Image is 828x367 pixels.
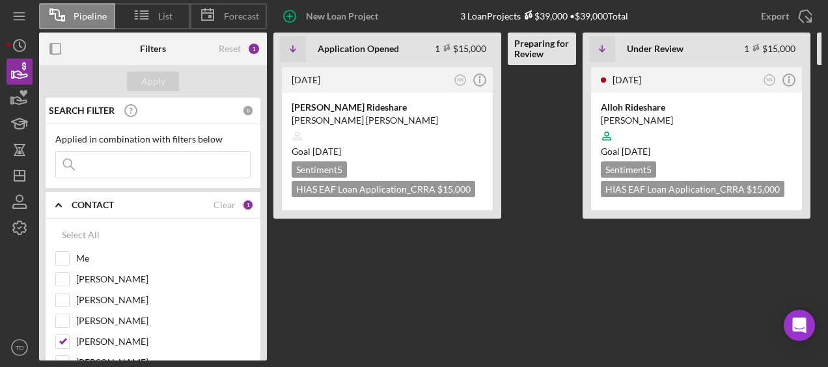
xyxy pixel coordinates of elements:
[601,114,792,127] div: [PERSON_NAME]
[292,161,347,178] div: Sentiment 5
[601,161,656,178] div: Sentiment 5
[158,11,172,21] span: List
[141,72,165,91] div: Apply
[280,65,495,212] a: [DATE]NN[PERSON_NAME] Rideshare[PERSON_NAME] [PERSON_NAME]Goal [DATE]Sentiment5HIAS EAF Loan Appl...
[761,3,789,29] div: Export
[292,181,475,197] div: HIAS EAF Loan Application_CRRA
[127,72,179,91] button: Apply
[16,344,24,351] text: TD
[292,74,320,85] time: 2025-09-19 15:18
[219,44,241,54] div: Reset
[76,273,251,286] label: [PERSON_NAME]
[622,146,650,157] time: 09/05/2025
[627,44,683,54] b: Under Review
[247,42,260,55] div: 1
[437,183,471,195] span: $15,000
[784,310,815,341] div: Open Intercom Messenger
[312,146,341,157] time: 11/18/2025
[76,335,251,348] label: [PERSON_NAME]
[452,72,469,89] button: NN
[242,105,254,116] div: 0
[748,3,821,29] button: Export
[140,44,166,54] b: Filters
[514,38,570,59] b: Preparing for Review
[214,200,236,210] div: Clear
[744,43,795,54] div: 1 $15,000
[76,252,251,265] label: Me
[613,74,641,85] time: 2025-07-07 18:20
[7,334,33,360] button: TD
[76,314,251,327] label: [PERSON_NAME]
[49,105,115,116] b: SEARCH FILTER
[55,134,251,144] div: Applied in combination with filters below
[601,181,784,197] div: HIAS EAF Loan Application_CRRA
[306,3,378,29] div: New Loan Project
[292,101,483,114] div: [PERSON_NAME] Rideshare
[457,77,463,82] text: NN
[318,44,399,54] b: Application Opened
[521,10,568,21] div: $39,000
[62,222,100,248] div: Select All
[242,199,254,211] div: 1
[224,11,259,21] span: Forecast
[74,11,107,21] span: Pipeline
[292,146,341,157] span: Goal
[601,146,650,157] span: Goal
[589,65,804,212] a: [DATE]NNAlloh Rideshare[PERSON_NAME]Goal [DATE]Sentiment5HIAS EAF Loan Application_CRRA $15,000
[435,43,486,54] div: 1 $15,000
[55,222,106,248] button: Select All
[766,77,773,82] text: NN
[76,293,251,306] label: [PERSON_NAME]
[747,183,780,195] span: $15,000
[292,114,483,127] div: [PERSON_NAME] [PERSON_NAME]
[72,200,114,210] b: CONTACT
[273,3,391,29] button: New Loan Project
[761,72,779,89] button: NN
[601,101,792,114] div: Alloh Rideshare
[460,10,628,21] div: 3 Loan Projects • $39,000 Total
